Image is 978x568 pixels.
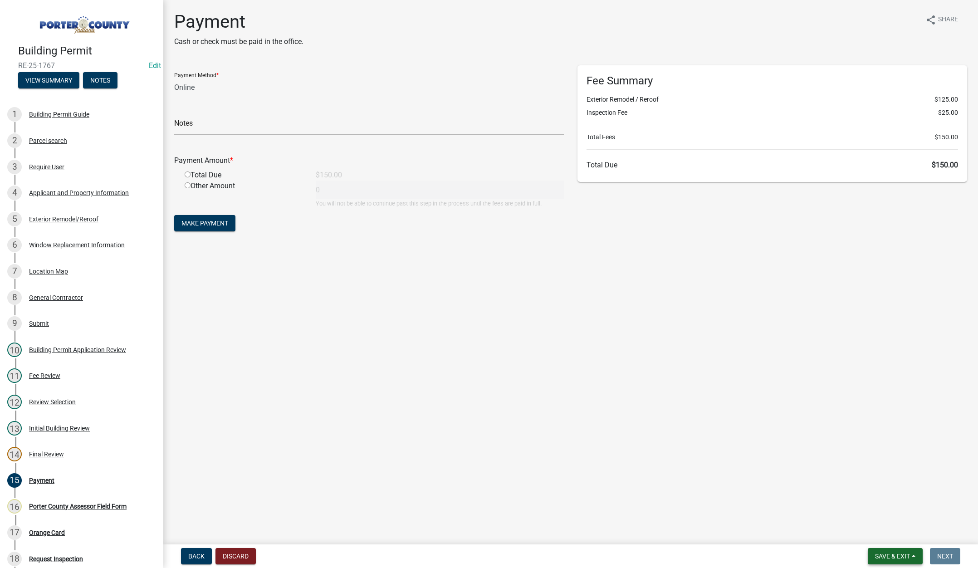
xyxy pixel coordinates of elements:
button: Notes [83,72,117,88]
div: Require User [29,164,64,170]
div: Submit [29,320,49,327]
div: Total Due [178,170,309,181]
div: Orange Card [29,529,65,536]
wm-modal-confirm: Notes [83,77,117,84]
wm-modal-confirm: Summary [18,77,79,84]
div: 4 [7,186,22,200]
span: $150.00 [934,132,958,142]
div: Applicant and Property Information [29,190,129,196]
div: 14 [7,447,22,461]
div: Location Map [29,268,68,274]
button: Make Payment [174,215,235,231]
span: Make Payment [181,220,228,227]
div: 10 [7,343,22,357]
div: 6 [7,238,22,252]
li: Exterior Remodel / Reroof [587,95,958,104]
h1: Payment [174,11,303,33]
div: Review Selection [29,399,76,405]
img: Porter County, Indiana [18,10,149,35]
div: Exterior Remodel/Reroof [29,216,98,222]
div: 18 [7,552,22,566]
div: Payment [29,477,54,484]
a: Edit [149,61,161,70]
button: View Summary [18,72,79,88]
button: Save & Exit [868,548,923,564]
div: Fee Review [29,372,60,379]
div: Other Amount [178,181,309,208]
button: Discard [215,548,256,564]
span: RE-25-1767 [18,61,145,70]
h6: Total Due [587,161,958,169]
div: 12 [7,395,22,409]
div: Initial Building Review [29,425,90,431]
div: Building Permit Guide [29,111,89,118]
button: shareShare [918,11,965,29]
div: General Contractor [29,294,83,301]
span: $125.00 [934,95,958,104]
h6: Fee Summary [587,74,958,88]
wm-modal-confirm: Edit Application Number [149,61,161,70]
div: Final Review [29,451,64,457]
div: Porter County Assessor Field Form [29,503,127,509]
div: 1 [7,107,22,122]
div: Parcel search [29,137,67,144]
li: Inspection Fee [587,108,958,118]
h4: Building Permit [18,44,156,58]
div: 16 [7,499,22,514]
div: Building Permit Application Review [29,347,126,353]
button: Back [181,548,212,564]
div: 3 [7,160,22,174]
span: Share [938,15,958,25]
span: $150.00 [932,161,958,169]
div: 8 [7,290,22,305]
div: 11 [7,368,22,383]
div: 9 [7,316,22,331]
i: share [925,15,936,25]
div: 15 [7,473,22,488]
span: $25.00 [938,108,958,118]
div: Payment Amount [167,155,571,166]
div: 5 [7,212,22,226]
p: Cash or check must be paid in the office. [174,36,303,47]
span: Back [188,553,205,560]
div: 7 [7,264,22,279]
button: Next [930,548,960,564]
div: Window Replacement Information [29,242,125,248]
span: Next [937,553,953,560]
span: Save & Exit [875,553,910,560]
div: 13 [7,421,22,436]
div: Request Inspection [29,556,83,562]
li: Total Fees [587,132,958,142]
div: 2 [7,133,22,148]
div: 17 [7,525,22,540]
